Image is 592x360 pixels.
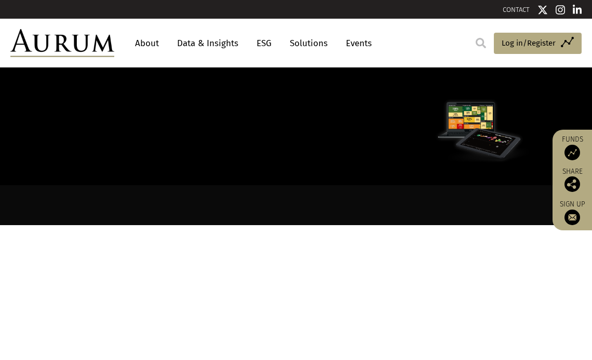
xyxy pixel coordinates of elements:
img: Linkedin icon [573,5,582,15]
a: Data & Insights [172,34,244,53]
a: Events [341,34,372,53]
a: Funds [558,135,587,160]
img: Aurum [10,29,114,57]
a: About [130,34,164,53]
a: CONTACT [503,6,530,13]
img: search.svg [476,38,486,48]
a: Log in/Register [494,33,582,54]
img: Access Funds [564,145,580,160]
div: Share [558,168,587,192]
img: Sign up to our newsletter [564,210,580,225]
a: ESG [251,34,277,53]
img: Instagram icon [556,5,565,15]
span: Log in/Register [502,37,556,49]
img: Share this post [564,176,580,192]
img: Twitter icon [537,5,548,15]
a: Sign up [558,200,587,225]
a: Solutions [285,34,333,53]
